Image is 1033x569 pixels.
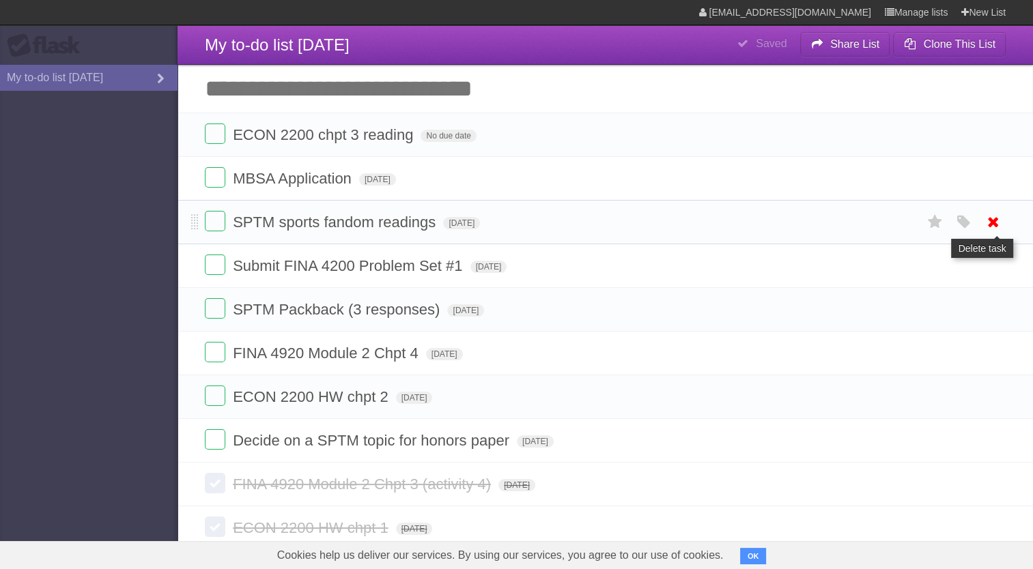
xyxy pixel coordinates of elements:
label: Done [205,211,225,231]
span: SPTM Packback (3 responses) [233,301,443,318]
label: Done [205,516,225,537]
span: No due date [421,130,476,142]
button: Share List [800,32,890,57]
span: Cookies help us deliver our services. By using our services, you agree to our use of cookies. [264,542,737,569]
span: Submit FINA 4200 Problem Set #1 [233,257,466,274]
b: Saved [756,38,787,49]
span: [DATE] [498,479,535,491]
button: Clone This List [893,32,1006,57]
span: [DATE] [517,435,554,448]
label: Done [205,298,225,319]
label: Done [205,385,225,406]
label: Done [205,167,225,188]
span: My to-do list [DATE] [205,35,350,54]
label: Done [205,473,225,493]
button: OK [740,548,767,564]
b: Clone This List [923,38,995,50]
span: ECON 2200 chpt 3 reading [233,126,416,143]
span: ECON 2200 HW chpt 1 [233,519,391,536]
span: ECON 2200 HW chpt 2 [233,388,391,405]
span: FINA 4920 Module 2 Chpt 3 (activity 4) [233,476,494,493]
label: Done [205,254,225,275]
label: Done [205,342,225,362]
span: [DATE] [447,304,484,317]
label: Done [205,123,225,144]
span: [DATE] [359,173,396,186]
span: [DATE] [470,261,507,273]
span: FINA 4920 Module 2 Chpt 4 [233,345,422,362]
b: Share List [830,38,879,50]
label: Done [205,429,225,450]
span: SPTM sports fandom readings [233,214,439,231]
span: MBSA Application [233,170,355,187]
label: Star task [922,211,948,233]
span: [DATE] [396,523,433,535]
span: Decide on a SPTM topic for honors paper [233,432,513,449]
span: [DATE] [426,348,463,360]
span: [DATE] [443,217,480,229]
span: [DATE] [396,392,433,404]
div: Flask [7,33,89,58]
